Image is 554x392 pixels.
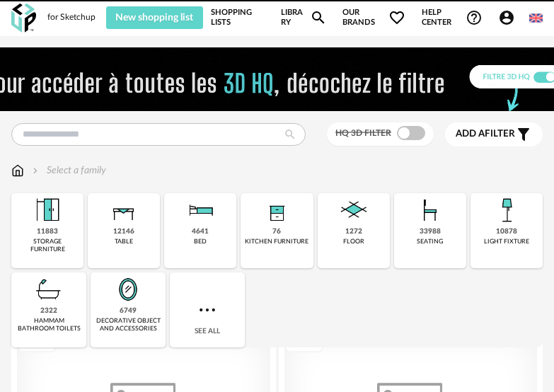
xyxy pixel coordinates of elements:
[196,299,219,321] img: more.7b13dc1.svg
[413,193,447,227] img: Assise.png
[40,306,57,316] div: 2322
[192,227,209,236] div: 4641
[417,238,443,246] div: seating
[115,238,133,246] div: table
[30,193,64,227] img: Meuble%20de%20rangement.png
[272,227,281,236] div: 76
[422,8,483,28] span: Help centerHelp Circle Outline icon
[106,6,203,29] button: New shopping list
[107,193,141,227] img: Table.png
[37,227,58,236] div: 11883
[515,126,532,143] span: Filter icon
[183,193,217,227] img: Literie.png
[11,4,36,33] img: OXP
[310,9,327,26] span: Magnify icon
[335,129,391,137] span: HQ 3D filter
[388,9,405,26] span: Heart Outline icon
[95,317,161,333] div: decorative object and accessories
[456,128,515,140] span: filter
[281,6,327,29] a: LibraryMagnify icon
[11,163,24,178] img: svg+xml;base64,PHN2ZyB3aWR0aD0iMTYiIGhlaWdodD0iMTciIHZpZXdCb3g9IjAgMCAxNiAxNyIgZmlsbD0ibm9uZSIgeG...
[342,6,405,29] span: Our brands
[30,163,106,178] div: Select a family
[16,317,82,333] div: hammam bathroom toilets
[32,272,66,306] img: Salle%20de%20bain.png
[456,129,485,139] span: Add a
[47,12,96,23] div: for Sketchup
[466,9,483,26] span: Help Circle Outline icon
[211,6,265,29] a: Shopping Lists
[245,238,308,246] div: kitchen furniture
[343,238,364,246] div: floor
[445,122,543,146] button: Add afilter Filter icon
[498,9,521,26] span: Account Circle icon
[496,227,517,236] div: 10878
[113,227,134,236] div: 12146
[420,227,441,236] div: 33988
[194,238,207,246] div: bed
[337,193,371,227] img: Sol.png
[345,227,362,236] div: 1272
[120,306,137,316] div: 6749
[16,238,79,254] div: storage furniture
[498,9,515,26] span: Account Circle icon
[115,13,193,23] span: New shopping list
[111,272,145,306] img: Miroir.png
[490,193,524,227] img: Luminaire.png
[484,238,529,246] div: light fixture
[260,193,294,227] img: Rangement.png
[529,11,543,25] img: us
[170,272,245,347] div: See all
[30,163,41,178] img: svg+xml;base64,PHN2ZyB3aWR0aD0iMTYiIGhlaWdodD0iMTYiIHZpZXdCb3g9IjAgMCAxNiAxNiIgZmlsbD0ibm9uZSIgeG...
